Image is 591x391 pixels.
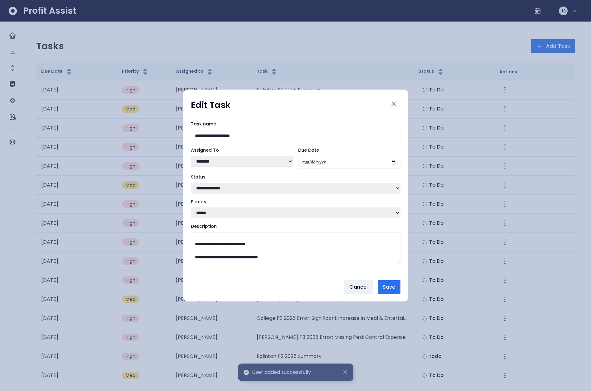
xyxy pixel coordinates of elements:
[349,283,368,291] span: Cancel
[191,121,400,127] label: Task name
[383,283,395,291] span: Save
[298,147,400,154] label: Due Date
[344,280,373,294] button: Cancel
[191,198,400,205] label: Priority
[191,100,231,111] h1: Edit Task
[378,280,400,294] button: Save
[387,97,400,111] button: Close
[191,223,400,230] label: Description
[191,147,293,154] label: Assigned To
[191,174,400,180] label: Status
